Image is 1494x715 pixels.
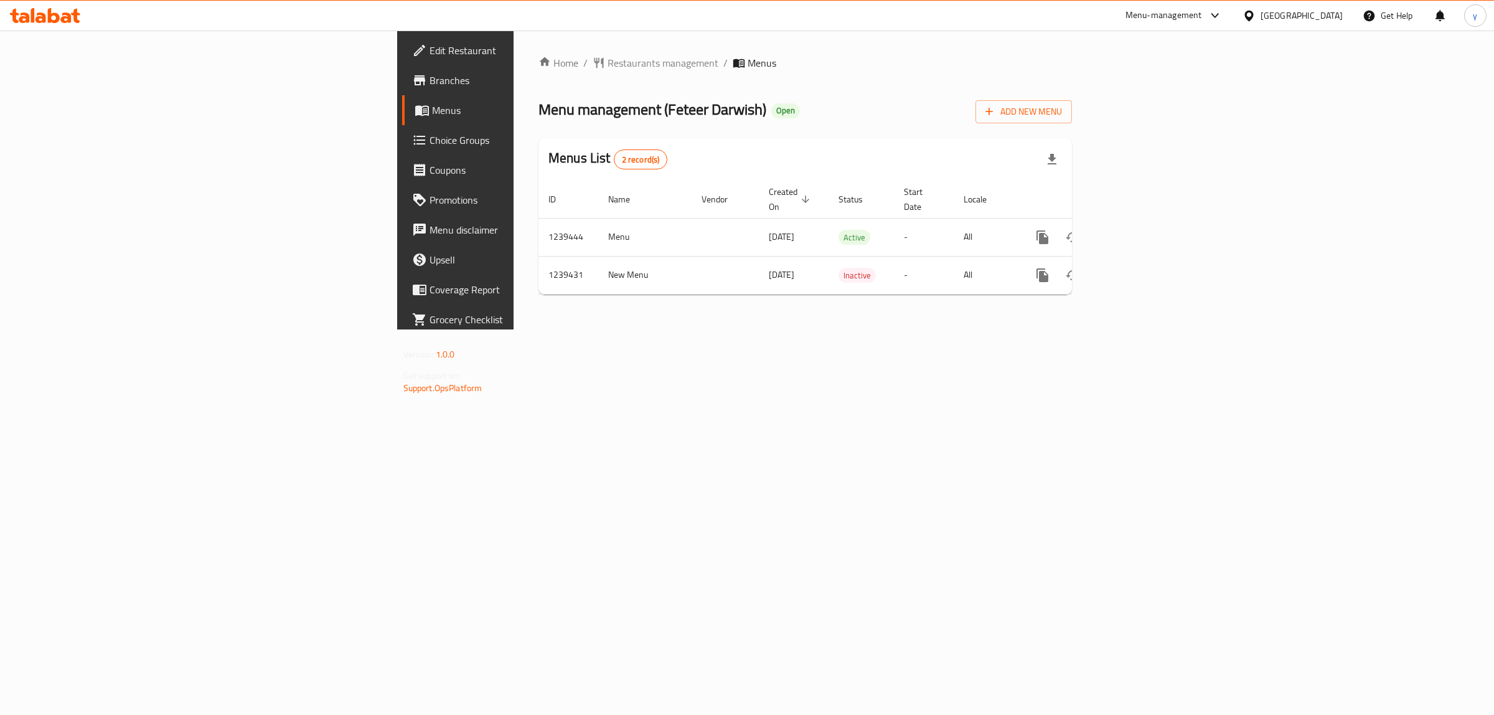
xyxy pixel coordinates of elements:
[839,230,870,245] span: Active
[904,184,939,214] span: Start Date
[402,215,647,245] a: Menu disclaimer
[593,55,718,70] a: Restaurants management
[402,185,647,215] a: Promotions
[839,192,879,207] span: Status
[975,100,1072,123] button: Add New Menu
[985,104,1062,120] span: Add New Menu
[430,133,637,148] span: Choice Groups
[432,103,637,118] span: Menus
[403,380,482,396] a: Support.OpsPlatform
[771,103,800,118] div: Open
[436,346,455,362] span: 1.0.0
[702,192,744,207] span: Vendor
[1261,9,1343,22] div: [GEOGRAPHIC_DATA]
[402,65,647,95] a: Branches
[402,245,647,275] a: Upsell
[548,192,572,207] span: ID
[538,95,766,123] span: Menu management ( Feteer Darwish )
[1473,9,1477,22] span: y
[771,105,800,116] span: Open
[723,55,728,70] li: /
[608,55,718,70] span: Restaurants management
[402,275,647,305] a: Coverage Report
[614,149,668,169] div: Total records count
[964,192,1003,207] span: Locale
[894,256,954,294] td: -
[954,256,1018,294] td: All
[402,155,647,185] a: Coupons
[430,312,637,327] span: Grocery Checklist
[839,268,876,283] span: Inactive
[1037,144,1067,174] div: Export file
[1058,260,1088,290] button: Change Status
[769,184,814,214] span: Created On
[748,55,776,70] span: Menus
[402,36,647,65] a: Edit Restaurant
[894,218,954,256] td: -
[548,149,667,169] h2: Menus List
[954,218,1018,256] td: All
[430,43,637,58] span: Edit Restaurant
[538,181,1157,295] table: enhanced table
[402,305,647,334] a: Grocery Checklist
[402,125,647,155] a: Choice Groups
[769,229,794,245] span: [DATE]
[608,192,646,207] span: Name
[430,222,637,237] span: Menu disclaimer
[430,252,637,267] span: Upsell
[403,346,434,362] span: Version:
[1058,222,1088,252] button: Change Status
[1028,222,1058,252] button: more
[402,95,647,125] a: Menus
[614,154,667,166] span: 2 record(s)
[1125,8,1202,23] div: Menu-management
[430,282,637,297] span: Coverage Report
[1018,181,1157,219] th: Actions
[430,73,637,88] span: Branches
[430,163,637,178] span: Coupons
[430,192,637,207] span: Promotions
[1028,260,1058,290] button: more
[769,267,794,283] span: [DATE]
[538,55,1072,70] nav: breadcrumb
[403,367,461,384] span: Get support on:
